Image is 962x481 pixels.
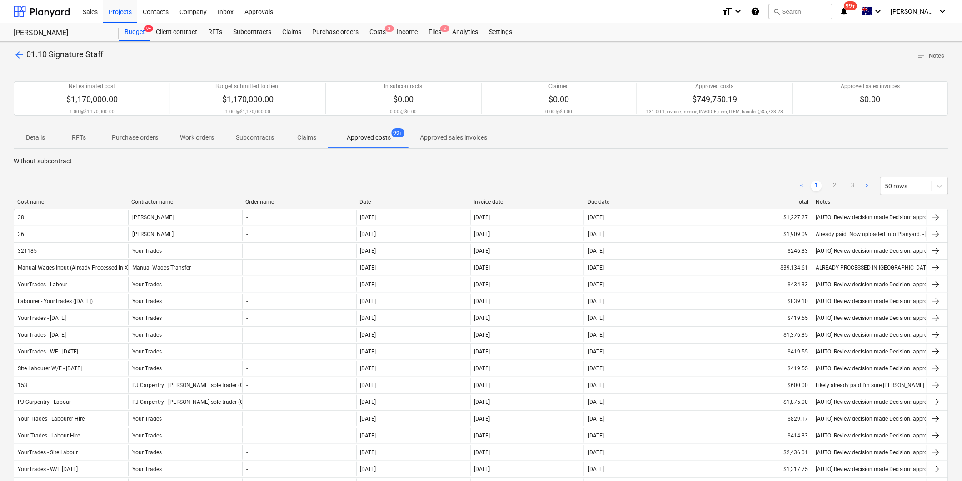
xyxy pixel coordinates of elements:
[698,277,812,292] div: $434.33
[474,432,490,439] div: [DATE]
[66,94,118,104] span: $1,170,000.00
[588,199,695,205] div: Due date
[474,449,490,456] div: [DATE]
[18,332,66,338] div: YourTrades - [DATE]
[588,466,604,472] div: [DATE]
[360,265,376,271] div: [DATE]
[17,199,124,205] div: Cost name
[18,231,24,237] div: 36
[360,348,376,355] div: [DATE]
[588,332,604,338] div: [DATE]
[917,52,926,60] span: notes
[246,365,248,372] div: -
[128,395,242,409] div: PJ Carpentry | [PERSON_NAME] sole trader (GST FREE from [DATE])
[14,49,25,60] span: arrow_back
[829,181,840,191] a: Page 2
[128,277,242,292] div: Your Trades
[128,244,242,258] div: Your Trades
[474,466,490,472] div: [DATE]
[246,348,248,355] div: -
[246,399,248,405] div: -
[14,157,948,166] p: Without subcontract
[549,83,569,90] p: Claimed
[364,23,391,41] a: Costs2
[360,466,376,472] div: [DATE]
[588,265,604,271] div: [DATE]
[18,265,189,271] div: Manual Wages Input (Already Processed in Xero) - Up to end of [DATE]
[797,181,807,191] a: Previous page
[474,315,490,321] div: [DATE]
[128,378,242,393] div: PJ Carpentry | [PERSON_NAME] sole trader (GST FREE from [DATE])
[246,248,248,254] div: -
[847,181,858,191] a: Page 3
[25,133,46,142] p: Details
[937,6,948,17] i: keyboard_arrow_down
[246,214,248,221] div: -
[203,23,228,41] a: RFTs
[360,416,376,422] div: [DATE]
[393,94,414,104] span: $0.00
[18,466,78,472] div: YourTrades - W/E [DATE]
[359,199,466,205] div: Date
[423,23,447,41] div: Files
[474,382,490,388] div: [DATE]
[131,199,238,205] div: Contractor name
[222,94,274,104] span: $1,170,000.00
[246,231,248,237] div: -
[474,416,490,422] div: [DATE]
[128,445,242,460] div: Your Trades
[215,83,280,90] p: Budget submitted to client
[692,94,737,104] span: $749,750.19
[14,29,108,38] div: [PERSON_NAME]
[773,8,780,15] span: search
[246,432,248,439] div: -
[360,432,376,439] div: [DATE]
[698,462,812,476] div: $1,317.75
[769,4,832,19] button: Search
[246,265,248,271] div: -
[483,23,518,41] a: Settings
[698,328,812,342] div: $1,376.85
[360,332,376,338] div: [DATE]
[588,365,604,372] div: [DATE]
[698,244,812,258] div: $246.83
[420,133,487,142] p: Approved sales invoices
[423,23,447,41] a: Files2
[841,83,900,90] p: Approved sales invoices
[18,315,66,321] div: YourTrades - [DATE]
[18,399,71,405] div: PJ Carpentry - Labour
[228,23,277,41] div: Subcontracts
[588,298,604,304] div: [DATE]
[18,214,24,221] div: 38
[588,449,604,456] div: [DATE]
[588,416,604,422] div: [DATE]
[364,23,391,41] div: Costs
[733,6,743,17] i: keyboard_arrow_down
[588,399,604,405] div: [DATE]
[150,23,203,41] a: Client contract
[474,199,581,205] div: Invoice date
[246,382,248,388] div: -
[698,344,812,359] div: $419.55
[128,344,242,359] div: Your Trades
[474,298,490,304] div: [DATE]
[392,128,405,137] span: 99+
[702,199,809,205] div: Total
[588,315,604,321] div: [DATE]
[360,382,376,388] div: [DATE]
[70,108,115,114] p: 1.00 @ $1,170,000.00
[128,311,242,325] div: Your Trades
[474,231,490,237] div: [DATE]
[588,248,604,254] div: [DATE]
[307,23,364,41] a: Purchase orders
[391,23,423,41] div: Income
[646,108,783,114] p: 131.00 1, invoice, Invoice, INVOICE, item, ITEM, transfer @ $5,723.28
[917,437,962,481] iframe: Chat Widget
[18,248,37,254] div: 321185
[751,6,760,17] i: Knowledge base
[722,6,733,17] i: format_size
